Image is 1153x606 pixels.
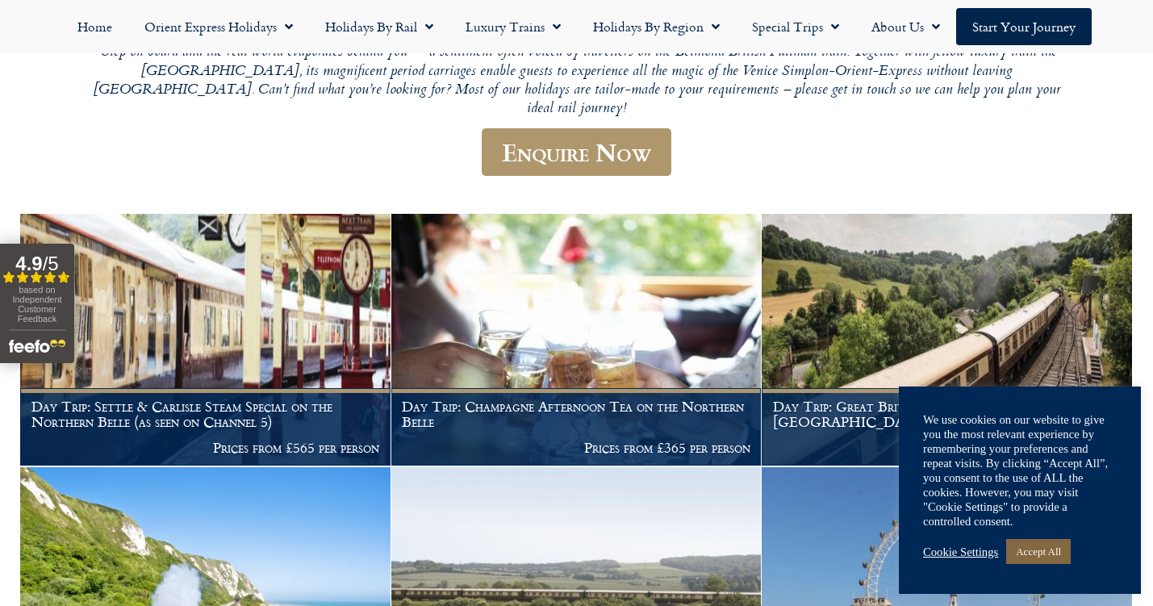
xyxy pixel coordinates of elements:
a: Start your Journey [956,8,1092,45]
p: Prices from £565 per person [31,440,380,456]
a: Day Trip: Settle & Carlisle Steam Special on the Northern Belle (as seen on Channel 5) Prices fro... [20,214,391,466]
a: Special Trips [736,8,855,45]
p: “Step on board and the real world evaporates behind you” – a sentiment often voiced by travellers... [93,44,1061,119]
a: Holidays by Region [577,8,736,45]
a: Home [61,8,128,45]
a: Holidays by Rail [309,8,449,45]
nav: Menu [8,8,1145,45]
h1: Day Trip: Settle & Carlisle Steam Special on the Northern Belle (as seen on Channel 5) [31,399,380,430]
a: Enquire Now [482,128,671,176]
h1: Day Trip: Champagne Afternoon Tea on the Northern Belle [402,399,750,430]
a: Day Trip: Champagne Afternoon Tea on the Northern Belle Prices from £365 per person [391,214,762,466]
a: Orient Express Holidays [128,8,309,45]
a: Accept All [1006,539,1071,564]
h1: Day Trip: Great British [DATE] Lunch on the [GEOGRAPHIC_DATA] [773,399,1122,430]
a: About Us [855,8,956,45]
a: Cookie Settings [923,545,998,559]
a: Luxury Trains [449,8,577,45]
a: Day Trip: Great British [DATE] Lunch on the [GEOGRAPHIC_DATA] Prices from £445 per person [762,214,1133,466]
p: Prices from £365 per person [402,440,750,456]
div: We use cookies on our website to give you the most relevant experience by remembering your prefer... [923,412,1117,529]
p: Prices from £445 per person [773,440,1122,456]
